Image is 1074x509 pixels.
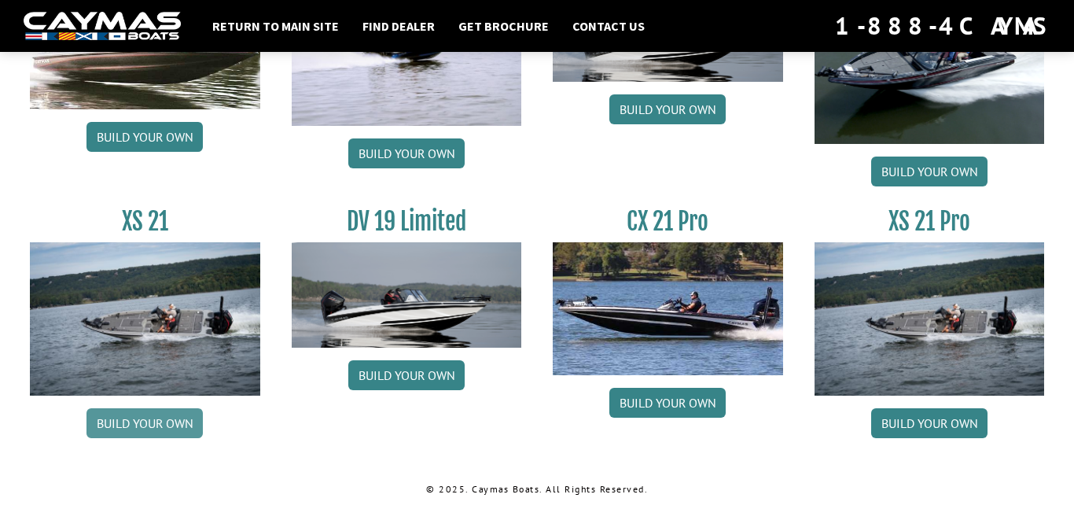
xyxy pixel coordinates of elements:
[355,16,443,36] a: Find Dealer
[348,138,465,168] a: Build your own
[565,16,653,36] a: Contact Us
[815,242,1045,396] img: XS_21_thumbnail.jpg
[30,242,260,396] img: XS_21_thumbnail.jpg
[871,157,988,186] a: Build your own
[30,207,260,236] h3: XS 21
[609,388,726,418] a: Build your own
[30,482,1044,496] p: © 2025. Caymas Boats. All Rights Reserved.
[553,207,783,236] h3: CX 21 Pro
[204,16,347,36] a: Return to main site
[553,242,783,374] img: CX-21Pro_thumbnail.jpg
[292,242,522,348] img: dv-19-ban_from_website_for_caymas_connect.png
[871,408,988,438] a: Build your own
[451,16,557,36] a: Get Brochure
[609,94,726,124] a: Build your own
[86,408,203,438] a: Build your own
[348,360,465,390] a: Build your own
[835,9,1050,43] div: 1-888-4CAYMAS
[86,122,203,152] a: Build your own
[24,12,181,41] img: white-logo-c9c8dbefe5ff5ceceb0f0178aa75bf4bb51f6bca0971e226c86eb53dfe498488.png
[815,207,1045,236] h3: XS 21 Pro
[292,207,522,236] h3: DV 19 Limited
